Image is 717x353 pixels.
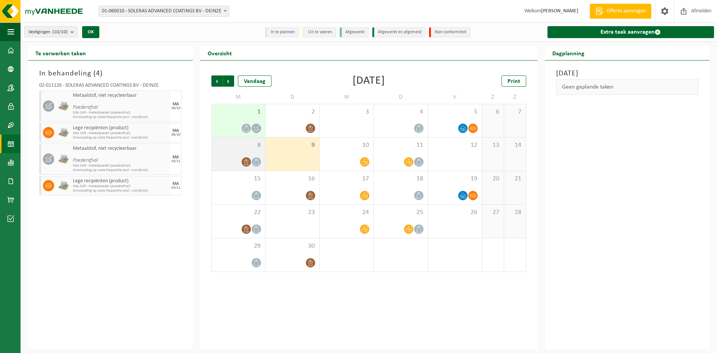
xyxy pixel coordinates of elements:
div: Vandaag [238,75,271,87]
span: 11 [378,141,424,149]
count: (10/10) [52,30,68,34]
span: Vestigingen [28,27,68,38]
h2: Dagplanning [545,46,592,60]
a: Offerte aanvragen [590,4,651,19]
span: 17 [323,175,370,183]
span: Lege recipiënten (product) [73,125,168,131]
li: Uit te voeren [302,27,336,37]
div: [DATE] [353,75,385,87]
span: 22 [215,208,261,217]
span: 3 [323,108,370,116]
span: 19 [432,175,478,183]
li: Afgewerkt en afgemeld [372,27,425,37]
span: Metaalstof, niet recycleerbaar [73,146,168,152]
div: MA [173,182,179,186]
span: 4 [378,108,424,116]
a: Extra taak aanvragen [547,26,714,38]
img: LP-PA-00000-WDN-11 [58,154,69,165]
span: 15 [215,175,261,183]
td: M [211,90,266,104]
span: 26 [432,208,478,217]
span: 24 [323,208,370,217]
div: 03/11 [171,186,180,190]
span: 4 [96,70,100,77]
span: 14 [508,141,522,149]
span: Volgende [223,75,234,87]
span: Omwisseling op vaste frequentie (excl. voorrijkost) [73,189,168,193]
span: 01-060010 - SOLERAS ADVANCED COATINGS BV - DEINZE [99,6,229,16]
h3: [DATE] [556,68,698,79]
li: Non-conformiteit [429,27,471,37]
div: MA [173,102,179,106]
span: 7 [508,108,522,116]
img: PB-PA-0000-WDN-00-03 [58,180,69,191]
span: 01-060010 - SOLERAS ADVANCED COATINGS BV - DEINZE [99,6,229,17]
td: D [374,90,428,104]
button: OK [82,26,99,38]
span: 13 [486,141,500,149]
h2: Te verwerken taken [28,46,93,60]
span: 18 [378,175,424,183]
td: D [266,90,320,104]
span: Offerte aanvragen [605,7,648,15]
strong: [PERSON_NAME] [541,8,578,14]
span: 21 [508,175,522,183]
span: Omwisseling op vaste frequentie (excl. voorrijkost) [73,115,168,120]
span: Vorige [211,75,223,87]
i: Poederafval [73,158,98,163]
td: Z [504,90,526,104]
span: 28 [508,208,522,217]
span: 27 [486,208,500,217]
div: Geen geplande taken [556,79,698,95]
span: 2 [269,108,316,116]
h3: In behandeling ( ) [39,68,181,79]
h2: Overzicht [200,46,239,60]
span: 8 [215,141,261,149]
span: 16 [269,175,316,183]
td: V [428,90,482,104]
span: 23 [269,208,316,217]
button: Vestigingen(10/10) [24,26,78,37]
span: 29 [215,242,261,250]
img: PB-PA-0000-WDN-00-03 [58,127,69,138]
div: 06/10 [171,133,180,137]
span: Omwisseling op vaste frequentie (excl. voorrijkost) [73,168,168,173]
div: 06/10 [171,106,180,110]
span: Metaalstof, niet recycleerbaar [73,93,168,99]
a: Print [502,75,526,87]
span: 9 [269,141,316,149]
span: 25 [378,208,424,217]
span: 10 [323,141,370,149]
img: LP-PA-00000-WDN-11 [58,100,69,112]
li: In te plannen [265,27,299,37]
span: 6 [486,108,500,116]
span: KGA Colli - metaalpoeder (poederafval) [73,164,168,168]
div: 02-011126 - SOLERAS ADVANCED COATINGS BV - DEINZE [39,83,181,90]
span: 5 [432,108,478,116]
td: W [320,90,374,104]
span: 30 [269,242,316,250]
span: 12 [432,141,478,149]
div: MA [173,128,179,133]
span: KGA Colli - metaalpoeder (poederafval) [73,131,168,136]
div: 03/11 [171,160,180,163]
span: 20 [486,175,500,183]
span: Lege recipiënten (product) [73,178,168,184]
span: Print [508,78,520,84]
span: KGA Colli - metaalpoeder (poederafval) [73,111,168,115]
td: Z [482,90,504,104]
li: Afgewerkt [340,27,369,37]
span: Omwisseling op vaste frequentie (excl. voorrijkost) [73,136,168,140]
i: Poederafval [73,105,98,110]
span: 1 [215,108,261,116]
span: KGA Colli - metaalpoeder (poederafval) [73,184,168,189]
div: MA [173,155,179,160]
